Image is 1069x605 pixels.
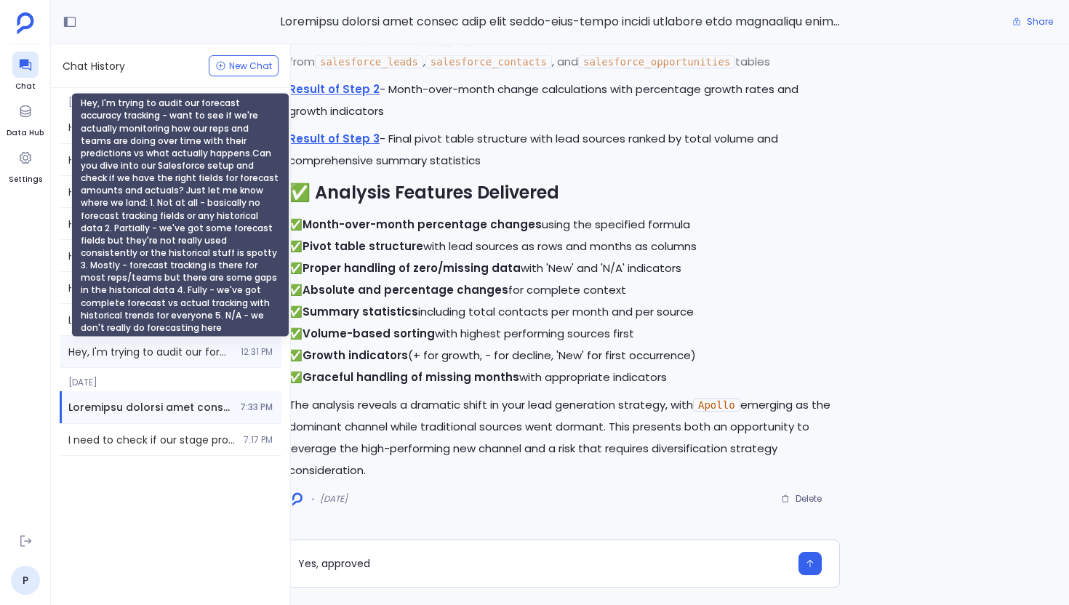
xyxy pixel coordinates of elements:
span: New Chat [229,62,272,71]
textarea: Yes, approved [298,556,790,571]
span: I need to check if our stage probabilities are actually aligned with real close rates. Can you pu... [68,433,235,447]
span: Chat [12,81,39,92]
span: [DATE] [60,368,281,388]
span: 7:33 PM [240,401,273,413]
img: logo [292,492,303,506]
strong: ✅ Analysis Features Delivered [289,180,559,204]
p: The analysis reveals a dramatic shift in your lead generation strategy, with emerging as the domi... [289,394,831,481]
span: Settings [9,174,42,185]
strong: Growth indicators [303,348,408,363]
span: Data Hub [7,127,44,139]
span: Chat History [63,59,125,73]
code: Apollo [693,398,740,412]
button: Delete [772,488,831,510]
span: [DATE] [60,88,281,108]
strong: Absolute and percentage changes [303,282,508,297]
a: Data Hub [7,98,44,139]
p: - Final pivot table structure with lead sources ranked by total volume and comprehensive summary ... [289,128,831,172]
p: - Month-over-month change calculations with percentage growth rates and growth indicators [289,79,831,122]
a: P [11,566,40,595]
strong: Volume-based sorting [303,326,435,341]
span: Share [1027,16,1053,28]
span: Delete [796,493,822,505]
span: 12:31 PM [241,346,273,358]
p: ✅ using the specified formula ✅ with lead sources as rows and months as columns ✅ with 'New' and ... [289,214,831,388]
a: Settings [9,145,42,185]
strong: Graceful handling of missing months [303,369,519,385]
strong: Summary statistics [303,304,418,319]
strong: Month-over-month percentage changes [303,217,542,232]
span: Hey, I'm trying to audit our forecast accuracy tracking - want to see if we're actually monitorin... [68,345,232,359]
span: 7:17 PM [244,434,273,446]
img: petavue logo [17,12,34,34]
div: Hey, I'm trying to audit our forecast accuracy tracking - want to see if we're actually monitorin... [71,93,289,337]
strong: Proper handling of zero/missing data [303,260,521,276]
a: Result of Step 3 [289,131,380,146]
span: Transform monthly lead source data into month-over-month growth analysis with percentage changes ... [280,12,840,31]
a: Result of Step 2 [289,81,380,97]
button: New Chat [209,55,279,76]
span: [DATE] [320,493,348,505]
span: Transform monthly lead source data into month-over-month growth analysis with percentage changes ... [68,400,231,414]
a: Chat [12,52,39,92]
button: Share [1004,12,1062,32]
strong: Pivot table structure [303,239,423,254]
